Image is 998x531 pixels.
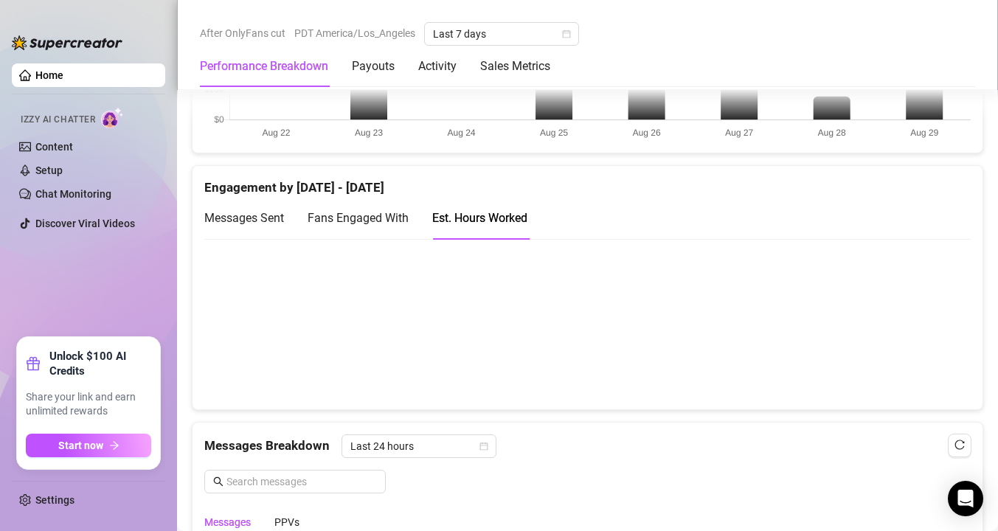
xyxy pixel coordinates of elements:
[480,58,550,75] div: Sales Metrics
[101,107,124,128] img: AI Chatter
[58,440,103,451] span: Start now
[204,434,971,458] div: Messages Breakdown
[204,514,251,530] div: Messages
[35,164,63,176] a: Setup
[352,58,395,75] div: Payouts
[274,514,299,530] div: PPVs
[226,473,377,490] input: Search messages
[26,434,151,457] button: Start nowarrow-right
[948,481,983,516] div: Open Intercom Messenger
[204,211,284,225] span: Messages Sent
[200,58,328,75] div: Performance Breakdown
[308,211,409,225] span: Fans Engaged With
[26,356,41,371] span: gift
[213,476,223,487] span: search
[26,390,151,419] span: Share your link and earn unlimited rewards
[562,29,571,38] span: calendar
[109,440,119,451] span: arrow-right
[433,23,570,45] span: Last 7 days
[21,113,95,127] span: Izzy AI Chatter
[35,188,111,200] a: Chat Monitoring
[35,141,73,153] a: Content
[35,218,135,229] a: Discover Viral Videos
[12,35,122,50] img: logo-BBDzfeDw.svg
[49,349,151,378] strong: Unlock $100 AI Credits
[479,442,488,451] span: calendar
[432,209,527,227] div: Est. Hours Worked
[200,22,285,44] span: After OnlyFans cut
[294,22,415,44] span: PDT America/Los_Angeles
[350,435,488,457] span: Last 24 hours
[35,69,63,81] a: Home
[204,166,971,198] div: Engagement by [DATE] - [DATE]
[418,58,457,75] div: Activity
[35,494,74,506] a: Settings
[954,440,965,450] span: reload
